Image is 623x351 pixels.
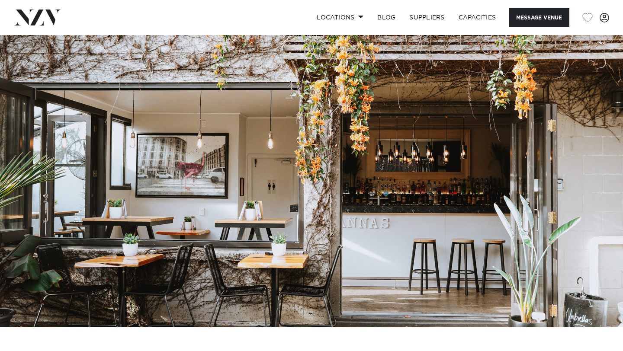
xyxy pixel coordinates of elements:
a: Locations [310,8,370,27]
a: Capacities [452,8,503,27]
button: Message Venue [509,8,569,27]
a: BLOG [370,8,402,27]
a: SUPPLIERS [402,8,451,27]
img: nzv-logo.png [14,10,61,25]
